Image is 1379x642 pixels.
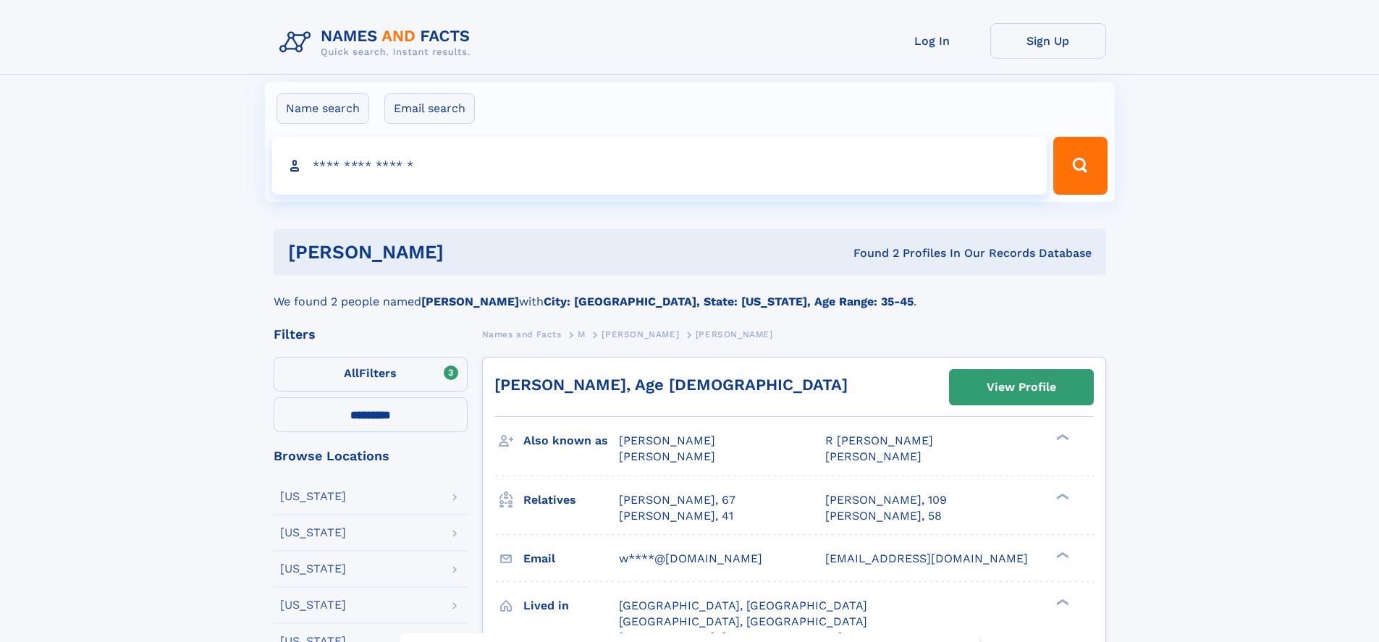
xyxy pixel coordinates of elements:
[274,328,468,341] div: Filters
[280,527,346,538] div: [US_STATE]
[1053,550,1070,559] div: ❯
[602,329,679,339] span: [PERSON_NAME]
[578,329,586,339] span: M
[523,594,619,618] h3: Lived in
[619,449,715,463] span: [PERSON_NAME]
[272,137,1047,195] input: search input
[280,599,346,611] div: [US_STATE]
[288,243,649,261] h1: [PERSON_NAME]
[274,357,468,392] label: Filters
[619,508,733,524] a: [PERSON_NAME], 41
[344,366,359,380] span: All
[990,23,1106,59] a: Sign Up
[274,276,1106,311] div: We found 2 people named with .
[987,371,1056,404] div: View Profile
[421,295,519,308] b: [PERSON_NAME]
[578,325,586,343] a: M
[1053,433,1070,442] div: ❯
[274,23,482,62] img: Logo Names and Facts
[825,492,947,508] a: [PERSON_NAME], 109
[384,93,475,124] label: Email search
[280,491,346,502] div: [US_STATE]
[825,434,933,447] span: R [PERSON_NAME]
[619,492,735,508] a: [PERSON_NAME], 67
[696,329,773,339] span: [PERSON_NAME]
[619,599,867,612] span: [GEOGRAPHIC_DATA], [GEOGRAPHIC_DATA]
[619,614,867,628] span: [GEOGRAPHIC_DATA], [GEOGRAPHIC_DATA]
[1053,137,1107,195] button: Search Button
[874,23,990,59] a: Log In
[482,325,562,343] a: Names and Facts
[825,508,942,524] a: [PERSON_NAME], 58
[825,449,922,463] span: [PERSON_NAME]
[494,376,848,394] a: [PERSON_NAME], Age [DEMOGRAPHIC_DATA]
[523,488,619,512] h3: Relatives
[649,245,1092,261] div: Found 2 Profiles In Our Records Database
[523,546,619,571] h3: Email
[602,325,679,343] a: [PERSON_NAME]
[1053,491,1070,501] div: ❯
[523,428,619,453] h3: Also known as
[544,295,914,308] b: City: [GEOGRAPHIC_DATA], State: [US_STATE], Age Range: 35-45
[280,563,346,575] div: [US_STATE]
[825,552,1028,565] span: [EMAIL_ADDRESS][DOMAIN_NAME]
[619,434,715,447] span: [PERSON_NAME]
[1053,597,1070,607] div: ❯
[274,449,468,463] div: Browse Locations
[277,93,369,124] label: Name search
[950,370,1093,405] a: View Profile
